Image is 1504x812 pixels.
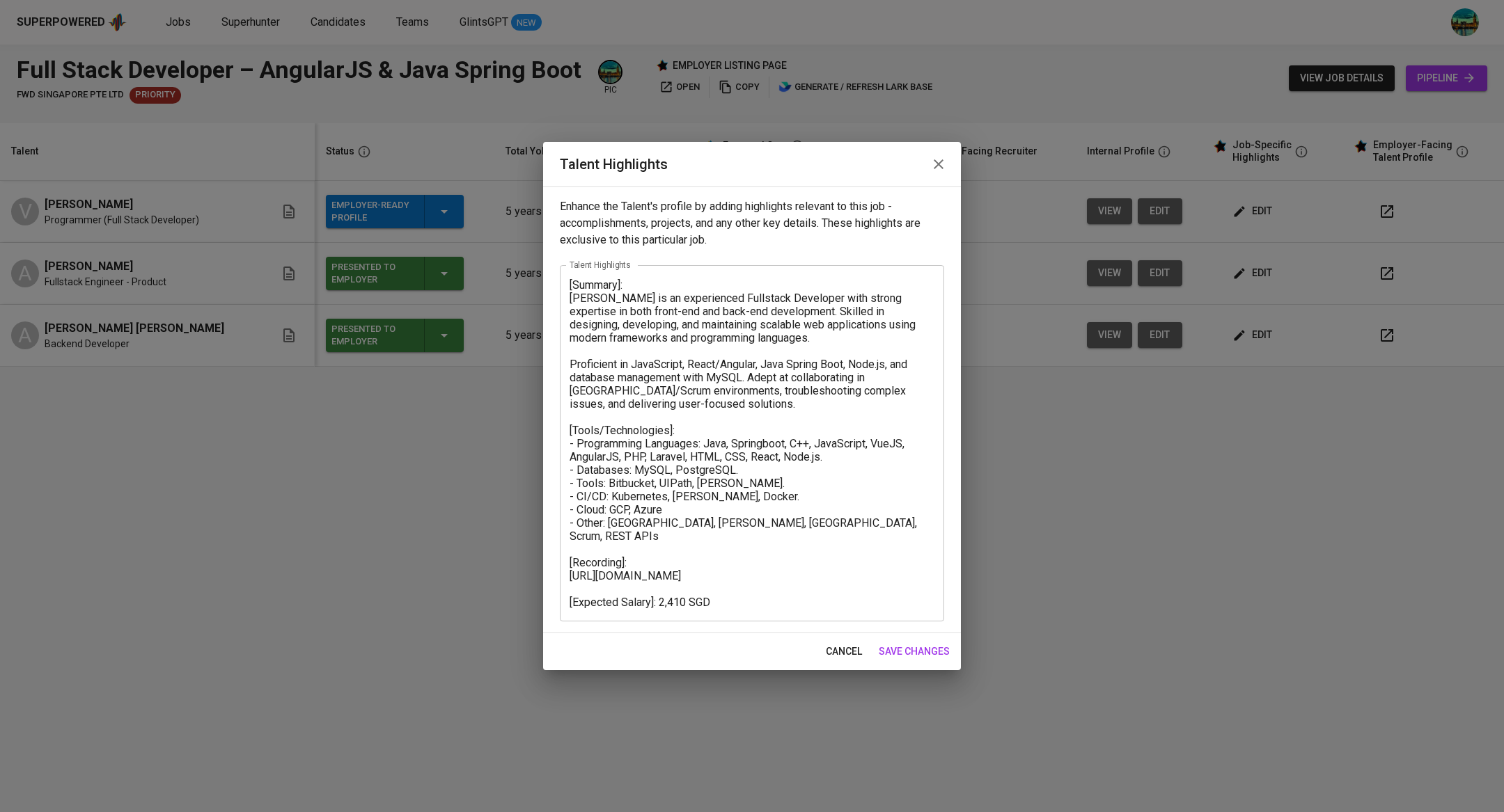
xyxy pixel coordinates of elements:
[873,639,955,664] button: save changes
[826,643,862,660] span: cancel
[820,639,868,664] button: cancel
[879,643,950,660] span: save changes
[560,153,944,175] h2: Talent Highlights
[560,198,944,248] p: Enhance the Talent's profile by adding highlights relevant to this job - accomplishments, project...
[570,278,934,609] textarea: [Summary]: [PERSON_NAME] is an experienced Fullstack Developer with strong expertise in both fron...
